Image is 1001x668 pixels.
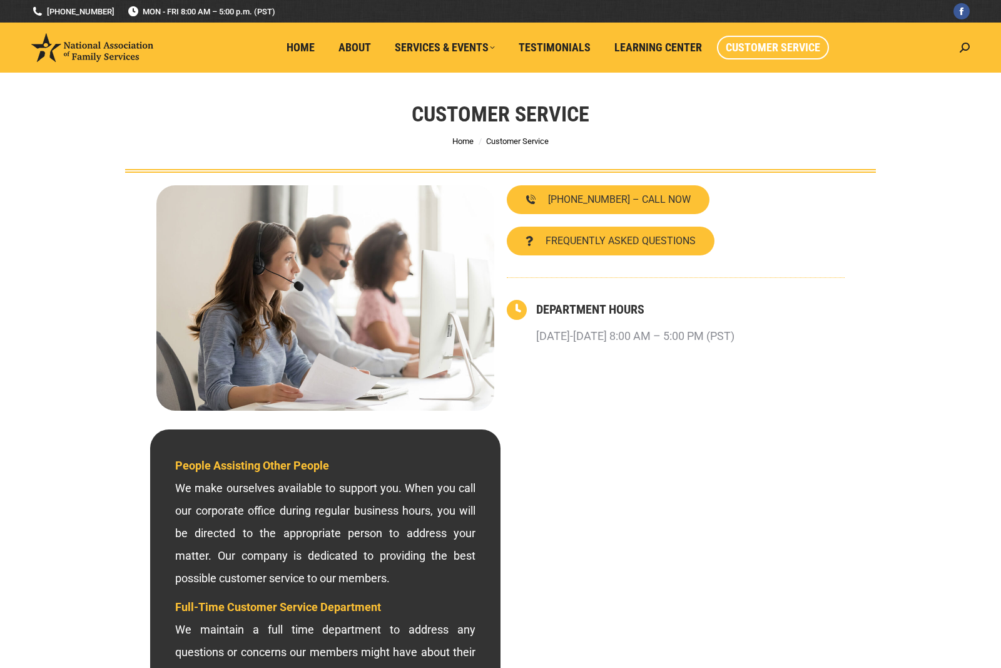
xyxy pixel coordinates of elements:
a: Home [278,36,323,59]
span: MON - FRI 8:00 AM – 5:00 p.m. (PST) [127,6,275,18]
p: [DATE]-[DATE] 8:00 AM – 5:00 PM (PST) [536,325,734,347]
span: About [338,41,371,54]
span: Customer Service [486,136,549,146]
a: Learning Center [606,36,711,59]
a: [PHONE_NUMBER] [31,6,114,18]
span: People Assisting Other People [175,459,329,472]
a: [PHONE_NUMBER] – CALL NOW [507,185,709,214]
img: National Association of Family Services [31,33,153,62]
a: DEPARTMENT HOURS [536,302,644,317]
a: About [330,36,380,59]
a: FREQUENTLY ASKED QUESTIONS [507,227,714,255]
a: Facebook page opens in new window [953,3,970,19]
span: FREQUENTLY ASKED QUESTIONS [546,236,696,246]
img: Contact National Association of Family Services [156,185,494,411]
span: [PHONE_NUMBER] – CALL NOW [548,195,691,205]
span: Full-Time Customer Service Department [175,600,381,614]
a: Customer Service [717,36,829,59]
a: Home [452,136,474,146]
h1: Customer Service [412,100,589,128]
span: Services & Events [395,41,495,54]
span: Learning Center [614,41,702,54]
span: Customer Service [726,41,820,54]
span: We make ourselves available to support you. When you call our corporate office during regular bus... [175,459,475,585]
a: Testimonials [510,36,599,59]
span: Testimonials [519,41,591,54]
span: Home [287,41,315,54]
